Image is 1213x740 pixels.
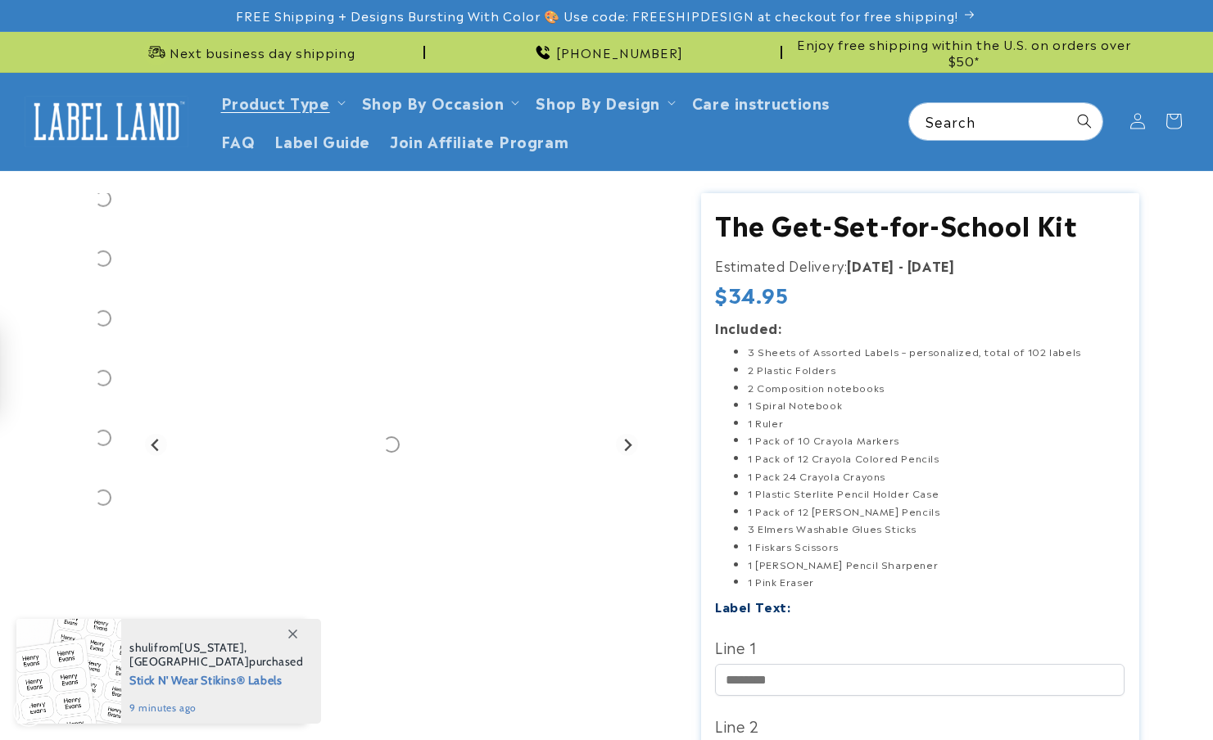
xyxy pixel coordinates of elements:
[432,32,782,72] div: Announcement
[75,32,425,72] div: Announcement
[129,654,249,669] span: [GEOGRAPHIC_DATA]
[274,131,370,150] span: Label Guide
[129,640,154,655] span: shuli
[748,467,1125,485] li: 1 Pack 24 Crayola Crayons
[362,92,505,111] span: Shop By Occasion
[748,396,1125,414] li: 1 Spiral Notebook
[715,318,781,337] strong: Included:
[211,83,352,121] summary: Product Type
[75,170,132,228] div: Go to slide 2
[75,469,132,526] div: Go to slide 7
[748,449,1125,467] li: 1 Pack of 12 Crayola Colored Pencils
[265,121,380,160] a: Label Guide
[715,597,791,616] label: Label Text:
[748,361,1125,379] li: 2 Plastic Folders
[715,254,1125,277] p: Estimated Delivery:
[556,44,683,61] span: [PHONE_NUMBER]
[789,36,1139,68] span: Enjoy free shipping within the U.S. on orders over $50*
[789,32,1139,72] div: Announcement
[170,44,355,61] span: Next business day shipping
[352,83,527,121] summary: Shop By Occasion
[75,350,132,407] div: Go to slide 5
[526,83,681,121] summary: Shop By Design
[898,255,904,275] strong: -
[19,90,195,153] a: Label Land
[236,7,958,24] span: FREE Shipping + Designs Bursting With Color 🎨 Use code: FREESHIPDESIGN at checkout for free shipp...
[221,91,330,113] a: Product Type
[748,343,1125,361] li: 3 Sheets of Assorted Labels – personalized, total of 102 labels
[380,121,578,160] a: Join Affiliate Program
[25,96,188,147] img: Label Land
[748,379,1125,397] li: 2 Composition notebooks
[75,193,660,705] media-gallery: Gallery Viewer
[748,431,1125,449] li: 1 Pack of 10 Crayola Markers
[715,634,1125,660] label: Line 1
[129,641,304,669] span: from , purchased
[390,131,568,150] span: Join Affiliate Program
[748,503,1125,521] li: 1 Pack of 12 [PERSON_NAME] Pencils
[748,520,1125,538] li: 3 Elmers Washable Glues Sticks
[748,485,1125,503] li: 1 Plastic Sterlite Pencil Holder Case
[221,131,256,150] span: FAQ
[692,92,830,111] span: Care instructions
[75,409,132,467] div: Go to slide 6
[748,556,1125,574] li: 1 [PERSON_NAME] Pencil Sharpener
[748,538,1125,556] li: 1 Fiskars Scissors
[75,230,132,287] div: Go to slide 3
[907,255,955,275] strong: [DATE]
[211,121,265,160] a: FAQ
[145,434,167,456] button: Previous slide
[536,91,659,113] a: Shop By Design
[682,83,840,121] a: Care instructions
[715,207,1125,241] h1: The Get-Set-for-School Kit
[1049,670,1197,724] iframe: Gorgias live chat messenger
[748,573,1125,591] li: 1 Pink Eraser
[748,414,1125,432] li: 1 Ruler
[179,640,244,655] span: [US_STATE]
[75,290,132,347] div: Go to slide 4
[847,255,894,275] strong: [DATE]
[616,434,638,456] button: Next slide
[715,712,1125,738] label: Line 2
[1066,103,1102,139] button: Search
[715,282,789,307] span: $34.95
